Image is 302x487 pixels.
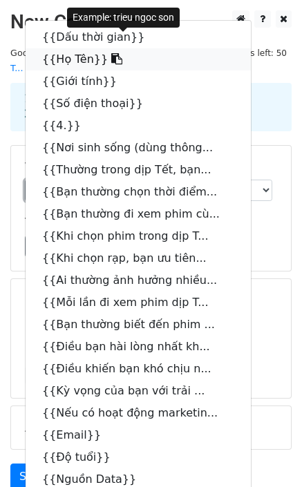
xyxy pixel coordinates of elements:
[26,203,251,225] a: {{Bạn thường đi xem phim cù...
[26,358,251,380] a: {{Điều khiến bạn khó chịu n...
[26,402,251,424] a: {{Nếu có hoạt động marketin...
[26,159,251,181] a: {{Thường trong dịp Tết, bạn...
[26,446,251,468] a: {{Độ tuổi}}
[26,115,251,137] a: {{4.}}
[26,247,251,269] a: {{Khi chọn rạp, bạn ưu tiên...
[233,421,302,487] div: Tiện ích trò chuyện
[67,8,180,28] div: Example: trieu ngoc son
[26,269,251,292] a: {{Ai thường ảnh hưởng nhiều...
[26,26,251,48] a: {{Dấu thời gian}}
[26,70,251,93] a: {{Giới tính}}
[26,380,251,402] a: {{Kỳ vọng của bạn với trải ...
[14,91,288,123] div: 1. Write your email in Gmail 2. Click
[26,137,251,159] a: {{Nơi sinh sống (dùng thông...
[10,48,196,74] small: Google Sheet:
[10,10,292,34] h2: New Campaign
[26,48,251,70] a: {{Họ Tên}}
[26,336,251,358] a: {{Điều bạn hài lòng nhất kh...
[26,225,251,247] a: {{Khi chọn phim trong dịp T...
[233,421,302,487] iframe: Chat Widget
[26,424,251,446] a: {{Email}}
[26,292,251,314] a: {{Mỗi lần đi xem phim dịp T...
[26,181,251,203] a: {{Bạn thường chọn thời điểm...
[26,314,251,336] a: {{Bạn thường biết đến phim ...
[26,93,251,115] a: {{Số điện thoại}}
